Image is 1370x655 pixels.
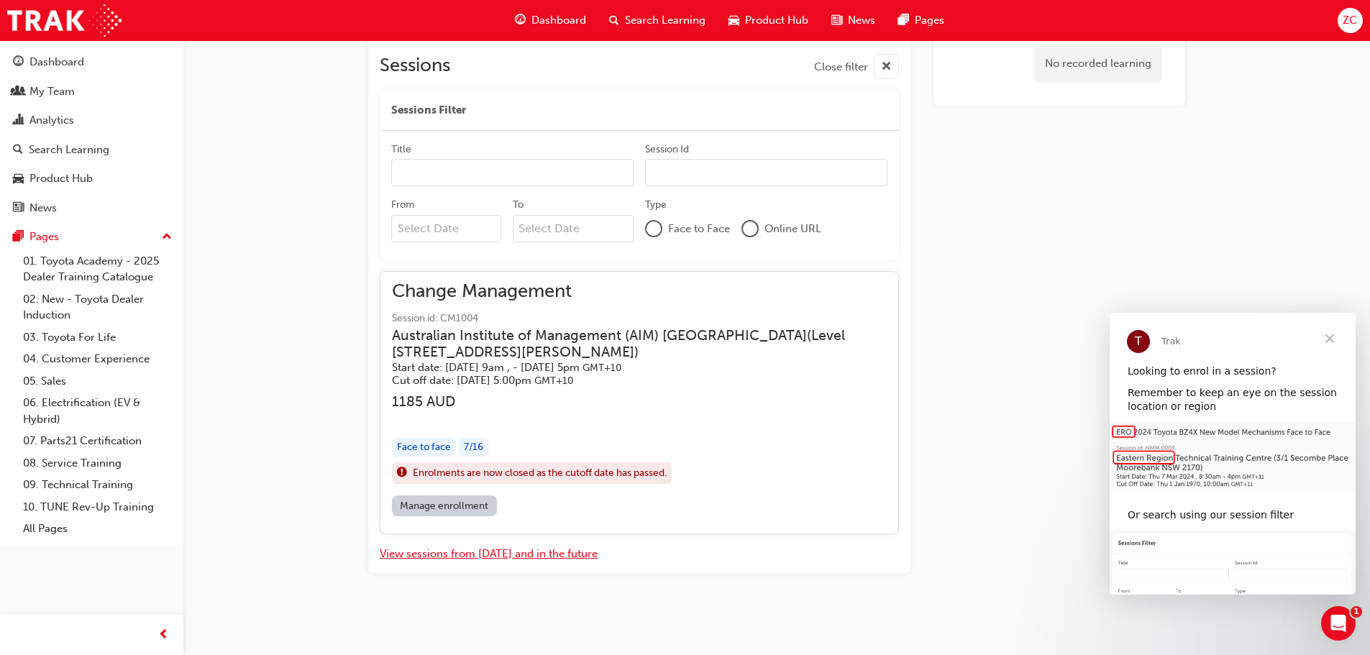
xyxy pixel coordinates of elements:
[17,474,178,496] a: 09. Technical Training
[898,12,909,29] span: pages-icon
[1351,606,1362,618] span: 1
[397,464,407,482] span: exclaim-icon
[6,107,178,134] a: Analytics
[645,159,887,186] input: Session Id
[848,12,875,29] span: News
[6,137,178,163] a: Search Learning
[29,83,75,100] div: My Team
[1321,606,1356,641] iframe: Intercom live chat
[392,393,887,410] h3: 1185 AUD
[391,215,501,242] input: From
[6,78,178,105] a: My Team
[17,518,178,540] a: All Pages
[17,392,178,430] a: 06. Electrification (EV & Hybrid)
[13,173,24,185] span: car-icon
[513,215,634,242] input: To
[391,102,466,119] span: Sessions Filter
[7,4,122,37] img: Trak
[17,288,178,326] a: 02. New - Toyota Dealer Induction
[17,348,178,370] a: 04. Customer Experience
[17,430,178,452] a: 07. Parts21 Certification
[392,361,864,375] h5: Start date: [DATE] 9am , - [DATE] 5pm
[609,12,619,29] span: search-icon
[392,283,887,300] span: Change Management
[413,465,667,482] span: Enrolments are now closed as the cutoff date has passed.
[162,228,172,247] span: up-icon
[17,496,178,518] a: 10. TUNE Rev-Up Training
[29,229,59,245] div: Pages
[6,224,178,250] button: Pages
[729,12,739,29] span: car-icon
[13,86,24,99] span: people-icon
[814,59,868,75] span: Close filter
[6,165,178,192] a: Product Hub
[391,198,414,212] div: From
[503,6,598,35] a: guage-iconDashboard
[17,250,178,288] a: 01. Toyota Academy - 2025 Dealer Training Catalogue
[392,374,864,388] h5: Cut off date: [DATE] 5:00pm
[391,142,411,157] div: Title
[764,221,821,237] span: Online URL
[820,6,887,35] a: news-iconNews
[6,195,178,221] a: News
[1338,8,1363,33] button: ZC
[29,112,74,129] div: Analytics
[881,58,892,76] span: cross-icon
[1034,45,1162,83] div: No recorded learning
[392,327,864,361] h3: Australian Institute of Management (AIM) [GEOGRAPHIC_DATA] ( Level [STREET_ADDRESS][PERSON_NAME] )
[13,144,23,157] span: search-icon
[17,452,178,475] a: 08. Service Training
[29,142,109,158] div: Search Learning
[158,626,169,644] span: prev-icon
[515,12,526,29] span: guage-icon
[392,438,456,457] div: Face to face
[392,311,887,327] span: Session id: CM1004
[380,546,598,562] button: View sessions from [DATE] and in the future
[459,438,488,457] div: 7 / 16
[17,370,178,393] a: 05. Sales
[625,12,705,29] span: Search Learning
[1110,313,1356,595] iframe: Intercom live chat message
[531,12,586,29] span: Dashboard
[814,54,899,79] button: Close filter
[29,170,93,187] div: Product Hub
[6,49,178,75] a: Dashboard
[13,231,24,244] span: pages-icon
[915,12,944,29] span: Pages
[645,198,667,212] div: Type
[380,54,450,79] h2: Sessions
[13,56,24,69] span: guage-icon
[392,495,497,516] a: Manage enrollment
[1343,12,1357,29] span: ZC
[17,326,178,349] a: 03. Toyota For Life
[534,375,573,387] span: Australian Eastern Standard Time GMT+10
[391,159,634,186] input: Title
[13,114,24,127] span: chart-icon
[583,362,621,374] span: Australian Eastern Standard Time GMT+10
[29,200,57,216] div: News
[13,202,24,215] span: news-icon
[717,6,820,35] a: car-iconProduct Hub
[29,54,84,70] div: Dashboard
[513,198,524,212] div: To
[831,12,842,29] span: news-icon
[598,6,717,35] a: search-iconSearch Learning
[645,142,689,157] div: Session Id
[668,221,730,237] span: Face to Face
[887,6,956,35] a: pages-iconPages
[392,283,887,522] button: Change ManagementSession id: CM1004Australian Institute of Management (AIM) [GEOGRAPHIC_DATA](Lev...
[6,46,178,224] button: DashboardMy TeamAnalyticsSearch LearningProduct HubNews
[745,12,808,29] span: Product Hub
